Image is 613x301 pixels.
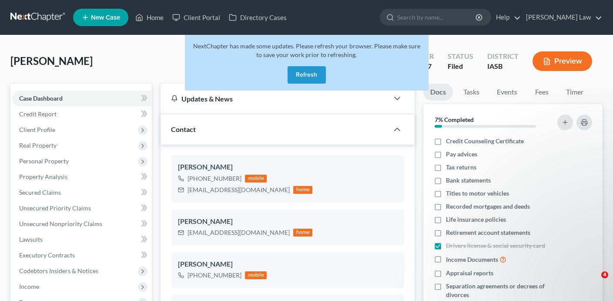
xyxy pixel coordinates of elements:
div: home [293,229,312,237]
span: Income [19,283,39,290]
div: IASB [487,61,519,71]
a: [PERSON_NAME] Law [522,10,602,25]
span: Recorded mortgages and deeds [446,202,530,211]
span: Credit Report [19,110,57,118]
a: Lawsuits [12,232,152,247]
span: Separation agreements or decrees of divorces [446,282,550,299]
span: Client Profile [19,126,55,133]
div: [PHONE_NUMBER] [188,174,241,183]
span: Real Property [19,142,57,149]
a: Events [490,84,524,101]
a: Credit Report [12,106,152,122]
div: Filed [448,61,473,71]
span: Executory Contracts [19,251,75,259]
input: Search by name... [397,9,477,25]
span: Bank statements [446,176,491,185]
a: Client Portal [168,10,224,25]
a: Property Analysis [12,169,152,185]
div: mobile [245,271,267,279]
a: Fees [528,84,556,101]
div: [PERSON_NAME] [178,162,397,172]
span: Property Analysis [19,173,67,180]
span: Secured Claims [19,189,61,196]
a: Unsecured Nonpriority Claims [12,216,152,232]
span: Titles to motor vehicles [446,189,509,198]
div: [EMAIL_ADDRESS][DOMAIN_NAME] [188,228,290,237]
span: NextChapter has made some updates. Please refresh your browser. Please make sure to save your wor... [193,42,420,58]
div: Updates & News [171,94,378,103]
a: Unsecured Priority Claims [12,200,152,216]
span: [PERSON_NAME] [10,54,93,67]
span: New Case [91,14,120,21]
a: Directory Cases [224,10,291,25]
a: Home [131,10,168,25]
span: 4 [601,271,608,278]
span: Tax returns [446,163,476,172]
div: [PHONE_NUMBER] [188,271,241,280]
div: [PERSON_NAME] [178,259,397,270]
span: Case Dashboard [19,95,63,102]
div: District [487,51,519,61]
span: Life insurance policies [446,215,506,224]
span: Unsecured Priority Claims [19,204,91,212]
iframe: Intercom live chat [583,271,604,292]
span: Unsecured Nonpriority Claims [19,220,102,227]
span: 7 [428,62,432,70]
span: Personal Property [19,157,69,165]
span: Contact [171,125,196,133]
a: Docs [423,84,453,101]
a: Timer [559,84,590,101]
a: Executory Contracts [12,247,152,263]
div: [PERSON_NAME] [178,216,397,227]
a: Secured Claims [12,185,152,200]
button: Preview [533,51,592,71]
span: Lawsuits [19,236,43,243]
strong: 7% Completed [435,116,474,123]
a: Tasks [456,84,486,101]
span: Codebtors Insiders & Notices [19,267,98,274]
span: Credit Counseling Certificate [446,137,524,145]
div: [EMAIL_ADDRESS][DOMAIN_NAME] [188,186,290,194]
a: Case Dashboard [12,91,152,106]
div: Status [448,51,473,61]
div: mobile [245,175,267,183]
span: Pay advices [446,150,477,159]
a: Help [492,10,521,25]
div: home [293,186,312,194]
button: Refresh [288,66,326,84]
